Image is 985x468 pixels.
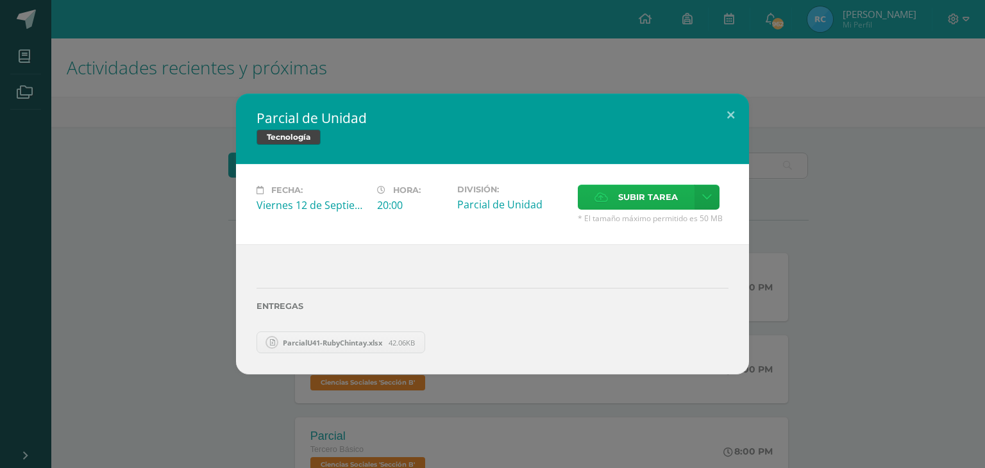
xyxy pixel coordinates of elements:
div: Viernes 12 de Septiembre [257,198,367,212]
span: 42.06KB [389,338,415,347]
a: ParcialU41-RubyChintay.xlsx [257,331,425,353]
label: Entregas [257,301,728,311]
label: División: [457,185,568,194]
span: Fecha: [271,185,303,195]
span: Hora: [393,185,421,195]
h2: Parcial de Unidad [257,109,728,127]
span: * El tamaño máximo permitido es 50 MB [578,213,728,224]
div: 20:00 [377,198,447,212]
span: ParcialU41-RubyChintay.xlsx [276,338,389,347]
span: Tecnología [257,130,321,145]
div: Parcial de Unidad [457,197,568,212]
span: Subir tarea [618,185,678,209]
button: Close (Esc) [712,94,749,137]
